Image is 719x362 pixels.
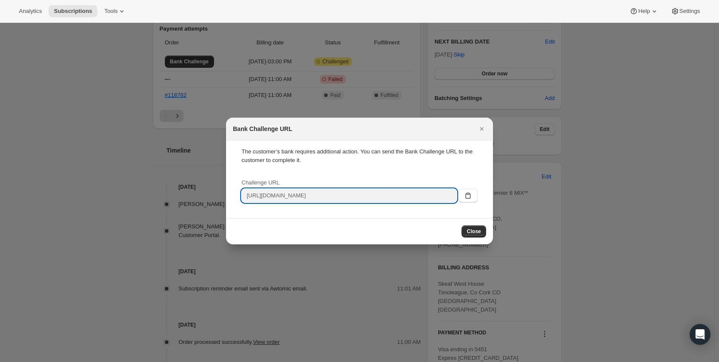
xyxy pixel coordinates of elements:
span: Help [638,8,650,15]
button: Close [462,225,486,237]
span: Close [467,228,481,235]
button: Close [476,123,488,135]
button: Analytics [14,5,47,17]
span: Challenge URL [242,179,279,186]
h2: Bank Challenge URL [233,125,292,133]
div: Open Intercom Messenger [690,324,710,345]
button: Settings [666,5,705,17]
span: Analytics [19,8,42,15]
button: Help [624,5,663,17]
button: Tools [99,5,131,17]
div: The customer’s bank requires additional action. You can send the Bank Challenge URL to the custom... [242,147,477,165]
span: Subscriptions [54,8,92,15]
button: Subscriptions [49,5,97,17]
span: Tools [104,8,118,15]
span: Settings [679,8,700,15]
